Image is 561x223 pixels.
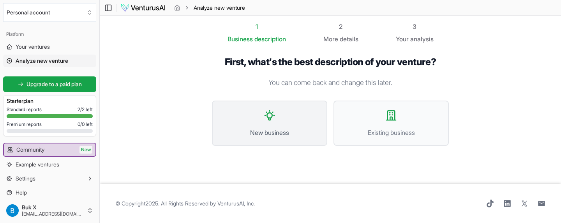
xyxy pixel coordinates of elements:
a: Help [3,186,96,199]
span: Help [16,189,27,196]
span: Existing business [342,128,440,137]
img: ACg8ocKlMW192e_lqpvdasm0NOPlMefjzmVkNhvM_qpvFeuCPKQrig=s96-c [6,204,19,217]
p: You can come back and change this later. [212,77,449,88]
div: 1 [228,22,286,31]
div: Platform [3,28,96,41]
span: Your [396,34,409,44]
a: VenturusAI, Inc [217,200,254,207]
span: Business [228,34,253,44]
span: Settings [16,175,35,182]
button: New business [212,101,327,146]
div: 2 [323,22,358,31]
span: 2 / 2 left [78,106,93,113]
button: Settings [3,172,96,185]
span: Standard reports [7,106,42,113]
a: Upgrade to a paid plan [3,76,96,92]
div: 3 [396,22,434,31]
span: Buk X [22,204,84,211]
span: 0 / 0 left [78,121,93,127]
span: New [79,146,92,154]
span: More [323,34,338,44]
span: Upgrade to a paid plan [26,80,82,88]
span: Example ventures [16,161,59,168]
a: Your ventures [3,41,96,53]
span: details [340,35,358,43]
nav: breadcrumb [174,4,245,12]
span: Premium reports [7,121,42,127]
span: New business [221,128,319,137]
button: Buk X[EMAIL_ADDRESS][DOMAIN_NAME] [3,201,96,220]
span: Community [16,146,44,154]
span: © Copyright 2025 . All Rights Reserved by . [115,200,255,207]
span: Your ventures [16,43,50,51]
span: description [254,35,286,43]
h3: Starter plan [7,97,93,105]
button: Select an organization [3,3,96,22]
h1: First, what's the best description of your venture? [212,56,449,68]
a: Analyze new venture [3,55,96,67]
span: Analyze new venture [16,57,68,65]
button: Existing business [333,101,449,146]
span: analysis [410,35,434,43]
img: logo [120,3,166,12]
span: [EMAIL_ADDRESS][DOMAIN_NAME] [22,211,84,217]
a: Example ventures [3,158,96,171]
span: Analyze new venture [194,4,245,12]
a: CommunityNew [4,143,95,156]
